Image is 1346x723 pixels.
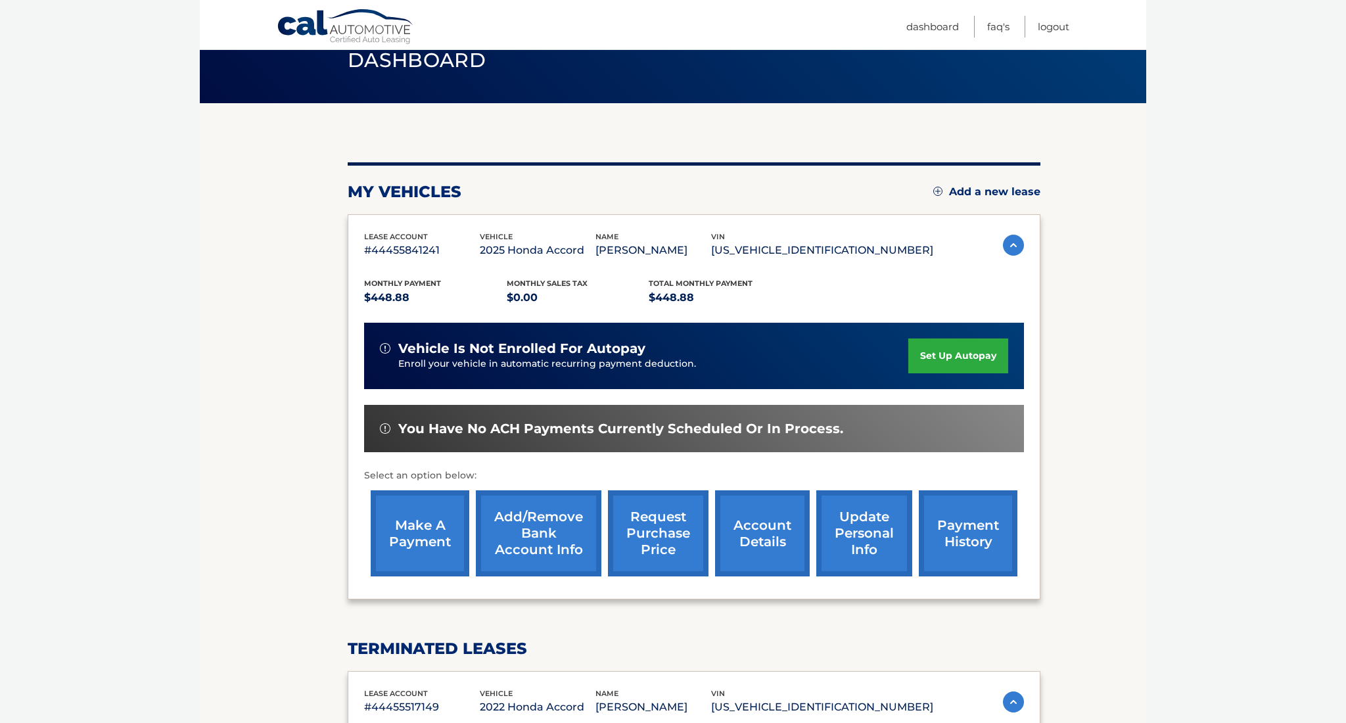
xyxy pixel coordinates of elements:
span: vehicle is not enrolled for autopay [398,340,645,357]
a: make a payment [371,490,469,576]
img: alert-white.svg [380,423,390,434]
a: request purchase price [608,490,708,576]
span: You have no ACH payments currently scheduled or in process. [398,421,843,437]
a: Logout [1038,16,1069,37]
span: Monthly Payment [364,279,441,288]
span: lease account [364,232,428,241]
p: Enroll your vehicle in automatic recurring payment deduction. [398,357,908,371]
span: Dashboard [348,48,486,72]
span: name [595,689,618,698]
a: Add/Remove bank account info [476,490,601,576]
p: #44455517149 [364,698,480,716]
p: $0.00 [507,289,649,307]
p: [US_VEHICLE_IDENTIFICATION_NUMBER] [711,698,933,716]
span: vehicle [480,689,513,698]
a: FAQ's [987,16,1009,37]
p: [PERSON_NAME] [595,698,711,716]
img: alert-white.svg [380,343,390,354]
a: account details [715,490,810,576]
a: update personal info [816,490,912,576]
img: accordion-active.svg [1003,235,1024,256]
p: #44455841241 [364,241,480,260]
span: name [595,232,618,241]
h2: my vehicles [348,182,461,202]
a: payment history [919,490,1017,576]
p: 2022 Honda Accord [480,698,595,716]
p: 2025 Honda Accord [480,241,595,260]
p: Select an option below: [364,468,1024,484]
a: Cal Automotive [277,9,415,47]
h2: terminated leases [348,639,1040,659]
span: Monthly sales Tax [507,279,588,288]
span: vin [711,232,725,241]
a: Dashboard [906,16,959,37]
p: [US_VEHICLE_IDENTIFICATION_NUMBER] [711,241,933,260]
p: [PERSON_NAME] [595,241,711,260]
span: vin [711,689,725,698]
img: accordion-active.svg [1003,691,1024,712]
span: Total Monthly Payment [649,279,753,288]
img: add.svg [933,187,942,196]
a: Add a new lease [933,185,1040,198]
span: vehicle [480,232,513,241]
p: $448.88 [364,289,507,307]
a: set up autopay [908,338,1008,373]
span: lease account [364,689,428,698]
p: $448.88 [649,289,791,307]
